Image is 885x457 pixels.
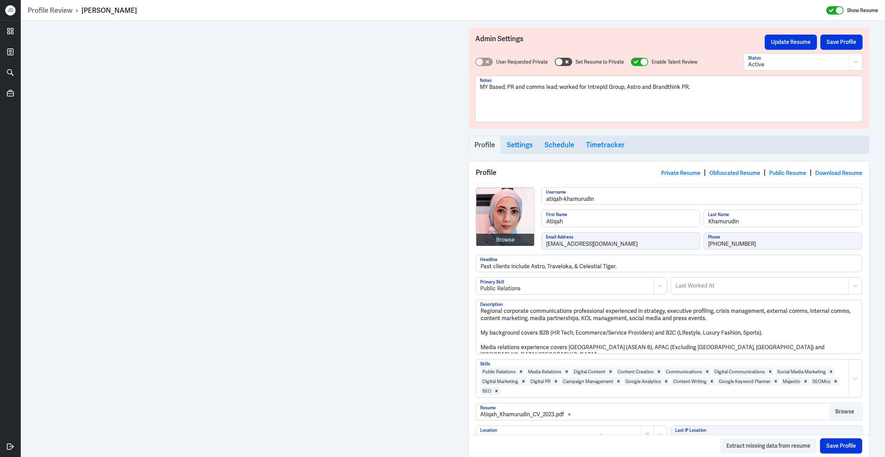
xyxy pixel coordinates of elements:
[481,377,520,385] div: Digital Marketing
[720,438,817,454] button: Extract missing data from resume
[827,367,835,376] div: Remove Social Media Marketing
[563,367,570,376] div: Remove Media Relations
[542,233,700,249] input: Email Address
[526,367,563,376] div: Media Relations
[476,188,534,246] img: 1669283716363.jpg
[552,377,560,385] div: Remove Digital PR
[481,387,493,395] div: SEO
[480,83,858,91] p: MY Based; PR and comms lead; worked for Intrepid Group, Astro and Brandthink PR.
[480,386,501,396] div: SEORemove SEO
[517,367,525,376] div: Remove Public Relations
[661,167,862,178] div: | | |
[820,438,862,454] button: Save Profile
[493,387,500,395] div: Remove SEO
[520,377,527,385] div: Remove Digital Marketing
[560,376,623,386] div: Campaign ManagementRemove Campaign Management
[766,367,774,376] div: Remove Digital Communications
[655,367,663,376] div: Remove Content Creation
[474,141,495,149] h3: Profile
[571,367,615,376] div: Digital ContentRemove Digital Content
[529,377,552,385] div: Digital PR
[829,404,860,419] button: Browse
[586,141,625,149] h3: Timetracker
[561,377,615,385] div: Campaign Management
[480,410,564,419] div: Atiqah_Khamurudin_CV_2023.pdf
[73,6,82,15] p: ›
[802,377,809,385] div: Remove Majestic
[832,377,839,385] div: Remove SEOMoz
[528,376,560,386] div: Digital PRRemove Digital PR
[811,377,832,385] div: SEOMoz
[496,58,548,66] label: User Requested Private
[652,58,698,66] label: Enable Talent Review
[712,367,766,376] div: Digital Communications
[671,426,862,442] input: Last IP Location
[475,35,765,50] h3: Admin Settings
[704,210,862,227] input: Last Name
[661,169,700,177] a: Private Resume
[5,5,16,16] div: J D
[810,376,840,386] div: SEOMozRemove SEOMoz
[671,377,708,385] div: Content Writing
[476,255,862,272] input: Headline
[615,377,622,385] div: Remove Campaign Management
[616,367,655,376] div: Content Creation
[781,377,802,385] div: Majestic
[662,377,670,385] div: Remove Google Analytics
[769,169,806,177] a: Public Resume
[607,367,614,376] div: Remove Digital Content
[525,367,571,376] div: Media RelationsRemove Media Relations
[708,377,716,385] div: Remove Content Writing
[496,236,515,244] div: Browse
[623,376,671,386] div: Google AnalyticsRemove Google Analytics
[775,367,827,376] div: Social Media Marketing
[476,300,862,354] textarea: Regional corporate communications professional experienced in strategy, executive profiling, cris...
[780,376,810,386] div: MajesticRemove Majestic
[469,161,869,184] div: Profile
[480,367,525,376] div: Public RelationsRemove Public Relations
[815,169,862,177] a: Download Resume
[765,35,817,50] button: Update Resume
[704,367,711,376] div: Remove Communications
[542,188,862,204] input: Username
[712,367,775,376] div: Digital CommunicationsRemove Digital Communications
[28,6,73,15] a: Profile Review
[615,367,663,376] div: Content CreationRemove Content Creation
[775,367,836,376] div: Social Media MarketingRemove Social Media Marketing
[847,6,878,15] label: Show Resume
[544,141,574,149] h3: Schedule
[542,210,700,227] input: First Name
[772,377,780,385] div: Remove Google Keyword Planner
[480,376,528,386] div: Digital MarketingRemove Digital Marketing
[717,377,772,385] div: Google Keyword Planner
[663,367,712,376] div: CommunicationsRemove Communications
[671,376,716,386] div: Content WritingRemove Content Writing
[704,233,862,249] input: Phone
[572,367,607,376] div: Digital Content
[709,169,760,177] a: Obfuscated Resume
[507,141,533,149] h3: Settings
[820,35,863,50] button: Save Profile
[481,367,517,376] div: Public Relations
[664,367,704,376] div: Communications
[576,58,624,66] label: Set Resume to Private
[624,377,662,385] div: Google Analytics
[36,28,437,450] iframe: https://ppcdn.hiredigital.com/users/1f273848/a/849226778/Atiqah_Khamurudin_CV_2023.pdf?Expires=17...
[716,376,780,386] div: Google Keyword PlannerRemove Google Keyword Planner
[82,6,137,15] div: [PERSON_NAME]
